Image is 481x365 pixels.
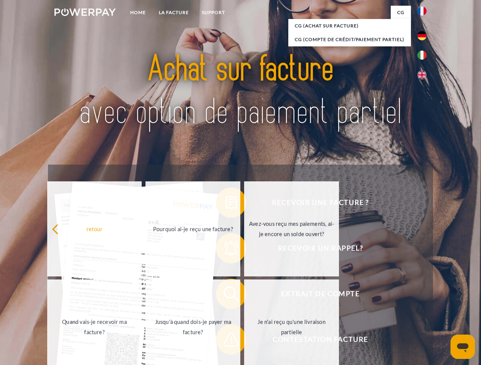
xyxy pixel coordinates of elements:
a: CG (Compte de crédit/paiement partiel) [288,33,411,46]
a: CG [391,6,411,19]
a: CG (achat sur facture) [288,19,411,33]
iframe: Bouton de lancement de la fenêtre de messagerie [451,335,475,359]
a: Support [195,6,232,19]
div: Jusqu'à quand dois-je payer ma facture? [150,317,236,337]
a: Home [124,6,152,19]
img: it [417,51,427,60]
div: Quand vais-je recevoir ma facture? [52,317,137,337]
img: de [417,31,427,40]
a: Avez-vous reçu mes paiements, ai-je encore un solde ouvert? [244,181,339,276]
div: Pourquoi ai-je reçu une facture? [150,224,236,234]
img: fr [417,6,427,16]
a: LA FACTURE [152,6,195,19]
div: Avez-vous reçu mes paiements, ai-je encore un solde ouvert? [249,219,334,239]
div: retour [52,224,137,234]
div: Je n'ai reçu qu'une livraison partielle [249,317,334,337]
img: en [417,70,427,79]
img: title-powerpay_fr.svg [73,36,408,146]
img: logo-powerpay-white.svg [54,8,116,16]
